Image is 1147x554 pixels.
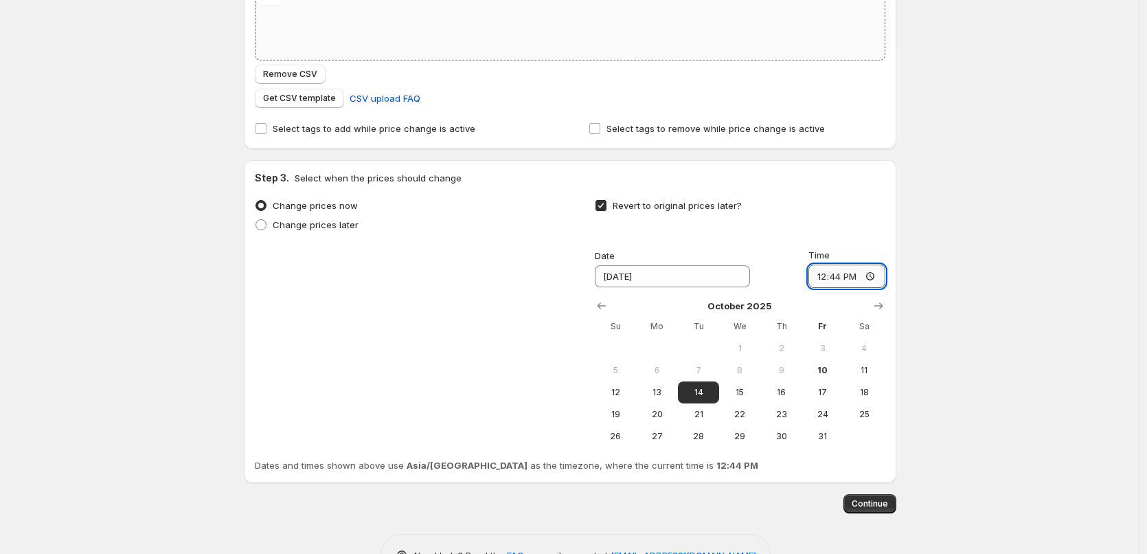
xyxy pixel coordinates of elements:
[595,425,636,447] button: Sunday October 26 2025
[255,89,344,108] button: Get CSV template
[678,359,719,381] button: Tuesday October 7 2025
[719,425,760,447] button: Wednesday October 29 2025
[595,359,636,381] button: Sunday October 5 2025
[600,365,631,376] span: 5
[849,321,879,332] span: Sa
[600,387,631,398] span: 12
[725,343,755,354] span: 1
[341,87,429,109] a: CSV upload FAQ
[613,200,742,211] span: Revert to original prices later?
[766,365,796,376] span: 9
[808,431,838,442] span: 31
[683,321,714,332] span: Tu
[637,425,678,447] button: Monday October 27 2025
[678,425,719,447] button: Tuesday October 28 2025
[595,403,636,425] button: Sunday October 19 2025
[802,425,843,447] button: Friday October 31 2025
[849,387,879,398] span: 18
[263,93,336,104] span: Get CSV template
[760,315,802,337] th: Thursday
[600,321,631,332] span: Su
[642,431,672,442] span: 27
[808,365,838,376] span: 10
[808,265,885,288] input: 12:00
[766,409,796,420] span: 23
[407,460,527,471] b: Asia/[GEOGRAPHIC_DATA]
[719,337,760,359] button: Wednesday October 1 2025
[595,250,615,261] span: Date
[255,171,289,185] h2: Step 3.
[273,123,475,134] span: Select tags to add while price change is active
[766,431,796,442] span: 30
[725,431,755,442] span: 29
[678,403,719,425] button: Tuesday October 21 2025
[760,359,802,381] button: Thursday October 9 2025
[760,425,802,447] button: Thursday October 30 2025
[725,387,755,398] span: 15
[637,359,678,381] button: Monday October 6 2025
[637,315,678,337] th: Monday
[843,403,885,425] button: Saturday October 25 2025
[595,381,636,403] button: Sunday October 12 2025
[766,343,796,354] span: 2
[808,387,838,398] span: 17
[637,403,678,425] button: Monday October 20 2025
[760,403,802,425] button: Thursday October 23 2025
[637,381,678,403] button: Monday October 13 2025
[273,200,358,211] span: Change prices now
[350,91,420,105] span: CSV upload FAQ
[843,494,896,513] button: Continue
[642,387,672,398] span: 13
[766,387,796,398] span: 16
[849,409,879,420] span: 25
[606,123,825,134] span: Select tags to remove while price change is active
[849,365,879,376] span: 11
[295,171,462,185] p: Select when the prices should change
[642,321,672,332] span: Mo
[869,296,888,315] button: Show next month, November 2025
[592,296,611,315] button: Show previous month, September 2025
[683,431,714,442] span: 28
[719,359,760,381] button: Wednesday October 8 2025
[725,409,755,420] span: 22
[849,343,879,354] span: 4
[600,431,631,442] span: 26
[642,409,672,420] span: 20
[678,381,719,403] button: Tuesday October 14 2025
[642,365,672,376] span: 6
[683,409,714,420] span: 21
[760,337,802,359] button: Thursday October 2 2025
[255,460,758,471] span: Dates and times shown above use as the timezone, where the current time is
[802,381,843,403] button: Friday October 17 2025
[843,381,885,403] button: Saturday October 18 2025
[719,403,760,425] button: Wednesday October 22 2025
[683,387,714,398] span: 14
[683,365,714,376] span: 7
[760,381,802,403] button: Thursday October 16 2025
[766,321,796,332] span: Th
[808,343,838,354] span: 3
[716,460,758,471] b: 12:44 PM
[843,337,885,359] button: Saturday October 4 2025
[595,265,750,287] input: 10/10/2025
[255,65,326,84] button: Remove CSV
[808,321,838,332] span: Fr
[595,315,636,337] th: Sunday
[725,321,755,332] span: We
[802,359,843,381] button: Today Friday October 10 2025
[273,219,359,230] span: Change prices later
[802,403,843,425] button: Friday October 24 2025
[852,498,888,509] span: Continue
[600,409,631,420] span: 19
[802,337,843,359] button: Friday October 3 2025
[843,359,885,381] button: Saturday October 11 2025
[802,315,843,337] th: Friday
[808,250,830,261] span: Time
[843,315,885,337] th: Saturday
[719,315,760,337] th: Wednesday
[678,315,719,337] th: Tuesday
[808,409,838,420] span: 24
[725,365,755,376] span: 8
[719,381,760,403] button: Wednesday October 15 2025
[263,69,317,80] span: Remove CSV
